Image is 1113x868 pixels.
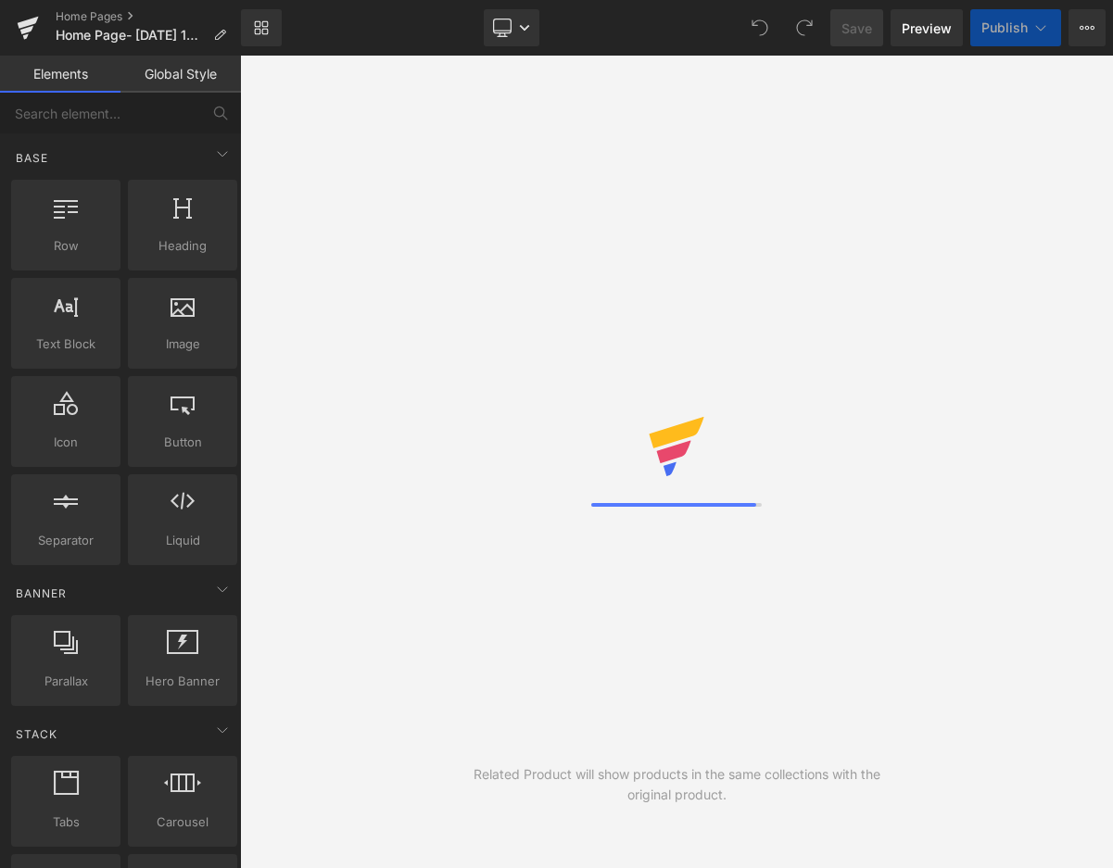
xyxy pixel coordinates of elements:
[1069,9,1106,46] button: More
[241,9,282,46] a: New Library
[133,334,232,354] span: Image
[133,531,232,550] span: Liquid
[133,672,232,691] span: Hero Banner
[56,28,206,43] span: Home Page- [DATE] 13:42:30
[17,334,115,354] span: Text Block
[891,9,963,46] a: Preview
[133,812,232,832] span: Carousel
[120,56,241,93] a: Global Style
[902,19,952,38] span: Preview
[14,585,69,602] span: Banner
[56,9,241,24] a: Home Pages
[981,20,1028,35] span: Publish
[841,19,872,38] span: Save
[741,9,778,46] button: Undo
[786,9,823,46] button: Redo
[14,149,50,167] span: Base
[17,433,115,452] span: Icon
[14,725,59,743] span: Stack
[133,236,232,256] span: Heading
[17,812,115,832] span: Tabs
[970,9,1061,46] button: Publish
[17,531,115,550] span: Separator
[459,764,895,805] div: Related Product will show products in the same collections with the original product.
[17,236,115,256] span: Row
[133,433,232,452] span: Button
[17,672,115,691] span: Parallax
